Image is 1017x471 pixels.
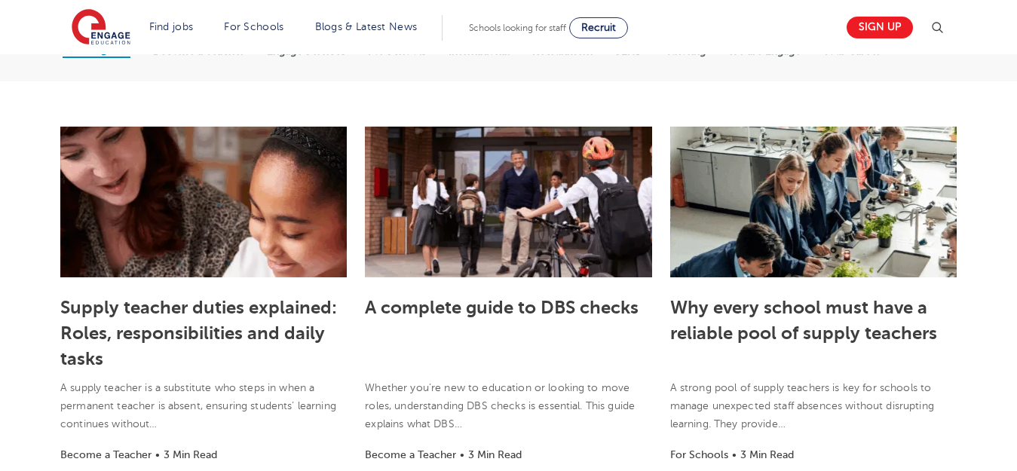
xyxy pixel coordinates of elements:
[149,21,194,32] a: Find jobs
[365,379,651,433] p: Whether you’re new to education or looking to move roles, understanding DBS checks is essential. ...
[670,446,728,463] li: For Schools
[72,9,130,47] img: Engage Education
[365,446,456,463] li: Become a Teacher
[456,446,468,463] li: •
[224,21,283,32] a: For Schools
[581,22,616,33] span: Recruit
[315,21,418,32] a: Blogs & Latest News
[728,446,740,463] li: •
[164,446,217,463] li: 3 Min Read
[670,297,937,344] a: Why every school must have a reliable pool of supply teachers
[152,446,164,463] li: •
[468,446,522,463] li: 3 Min Read
[670,379,957,433] p: A strong pool of supply teachers is key for schools to manage unexpected staff absences without d...
[60,297,337,369] a: Supply teacher duties explained: Roles, responsibilities and daily tasks
[740,446,794,463] li: 3 Min Read
[365,297,639,318] a: A complete guide to DBS checks
[60,379,347,433] p: A supply teacher is a substitute who steps in when a permanent teacher is absent, ensuring studen...
[847,17,913,38] a: Sign up
[60,446,152,463] li: Become a Teacher
[469,23,566,33] span: Schools looking for staff
[569,17,628,38] a: Recruit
